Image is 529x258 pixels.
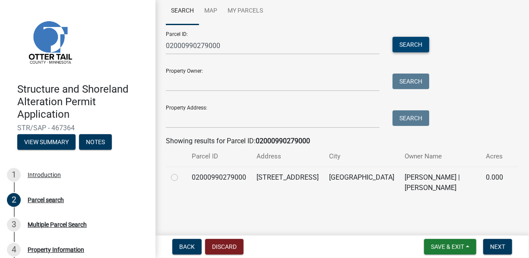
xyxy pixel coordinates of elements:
div: 1 [7,168,21,182]
button: Search [393,37,429,52]
div: Introduction [28,172,61,178]
button: Save & Exit [424,239,476,255]
span: Save & Exit [431,243,464,250]
th: Parcel ID [187,146,251,167]
strong: 02000990279000 [256,137,310,145]
button: Search [393,74,429,89]
span: Back [179,243,195,250]
span: Next [490,243,505,250]
div: 3 [7,218,21,232]
th: Acres [481,146,508,167]
button: View Summary [17,134,76,150]
th: Owner Name [399,146,481,167]
div: Showing results for Parcel ID: [166,136,519,146]
div: Property Information [28,247,84,253]
td: 0.000 [481,167,508,198]
div: 2 [7,193,21,207]
button: Back [172,239,202,255]
button: Discard [205,239,244,255]
td: 02000990279000 [187,167,251,198]
td: [PERSON_NAME] | [PERSON_NAME] [399,167,481,198]
button: Search [393,110,429,126]
th: Address [251,146,324,167]
td: [STREET_ADDRESS] [251,167,324,198]
span: STR/SAP - 467364 [17,124,138,132]
div: Multiple Parcel Search [28,222,87,228]
th: City [324,146,399,167]
wm-modal-confirm: Summary [17,139,76,146]
div: Parcel search [28,197,64,203]
button: Notes [79,134,112,150]
td: [GEOGRAPHIC_DATA] [324,167,399,198]
h4: Structure and Shoreland Alteration Permit Application [17,83,149,120]
wm-modal-confirm: Notes [79,139,112,146]
div: 4 [7,243,21,257]
img: Otter Tail County, Minnesota [17,9,82,74]
button: Next [483,239,512,255]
